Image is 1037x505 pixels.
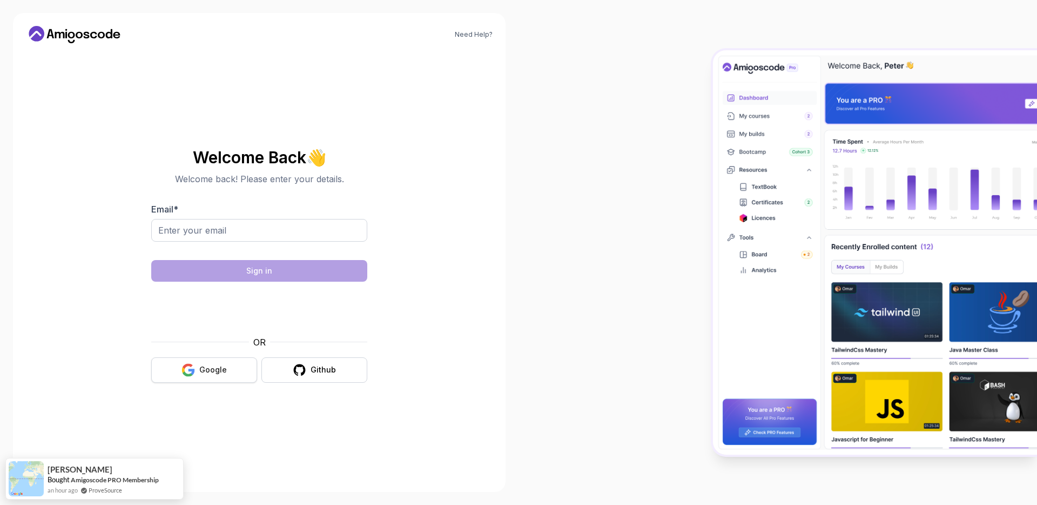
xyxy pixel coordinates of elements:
div: Github [311,364,336,375]
label: Email * [151,204,178,215]
h2: Welcome Back [151,149,367,166]
iframe: Widget que contiene una casilla de verificación para el desafío de seguridad de hCaptcha [178,288,341,329]
img: provesource social proof notification image [9,461,44,496]
input: Enter your email [151,219,367,242]
a: Amigoscode PRO Membership [71,475,159,484]
p: OR [253,336,266,349]
a: Home link [26,26,123,43]
div: Google [199,364,227,375]
img: Amigoscode Dashboard [713,50,1037,454]
button: Github [261,357,367,383]
button: Sign in [151,260,367,282]
p: Welcome back! Please enter your details. [151,172,367,185]
span: Bought [48,475,70,484]
span: 👋 [305,145,329,168]
span: [PERSON_NAME] [48,465,112,474]
span: an hour ago [48,486,78,495]
a: Need Help? [455,30,493,39]
div: Sign in [246,265,272,276]
button: Google [151,357,257,383]
a: ProveSource [89,486,122,495]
